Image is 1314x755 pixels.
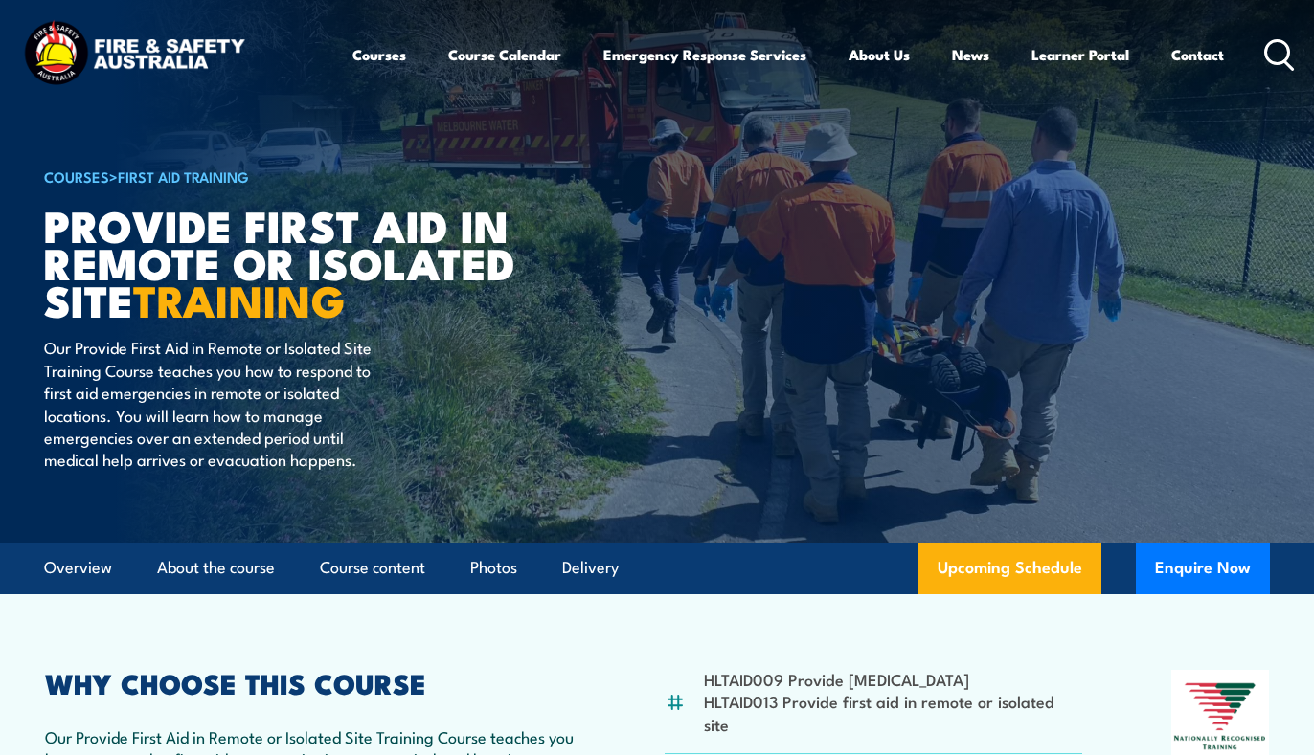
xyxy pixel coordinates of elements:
[118,166,249,187] a: First Aid Training
[849,32,910,78] a: About Us
[1136,543,1270,594] button: Enquire Now
[704,690,1082,735] li: HLTAID013 Provide first aid in remote or isolated site
[44,543,112,593] a: Overview
[1031,32,1129,78] a: Learner Portal
[470,543,517,593] a: Photos
[133,266,346,332] strong: TRAINING
[157,543,275,593] a: About the course
[44,165,517,188] h6: >
[45,670,576,695] h2: WHY CHOOSE THIS COURSE
[320,543,425,593] a: Course content
[44,336,394,470] p: Our Provide First Aid in Remote or Isolated Site Training Course teaches you how to respond to fi...
[952,32,989,78] a: News
[918,543,1101,594] a: Upcoming Schedule
[448,32,561,78] a: Course Calendar
[704,668,1082,690] li: HLTAID009 Provide [MEDICAL_DATA]
[603,32,806,78] a: Emergency Response Services
[562,543,619,593] a: Delivery
[1171,32,1224,78] a: Contact
[44,206,517,318] h1: Provide First Aid in Remote or Isolated Site
[352,32,406,78] a: Courses
[44,166,109,187] a: COURSES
